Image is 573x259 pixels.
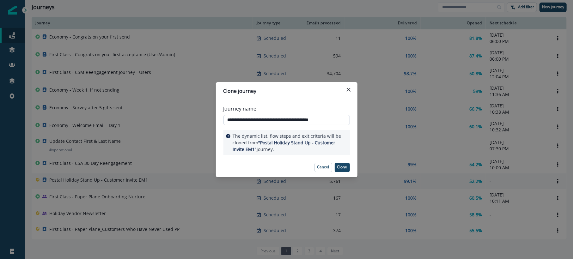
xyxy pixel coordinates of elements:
[317,165,329,169] p: Cancel
[223,105,257,112] p: Journey name
[337,165,347,169] p: Clone
[335,163,350,172] button: Clone
[344,85,354,95] button: Close
[223,87,257,95] p: Clone journey
[233,133,347,153] p: The dynamic list, flow steps and exit criteria will be cloned from journey.
[314,163,332,172] button: Cancel
[233,140,336,152] span: "Postal Holiday Stand Up - Customer Invite EM1"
